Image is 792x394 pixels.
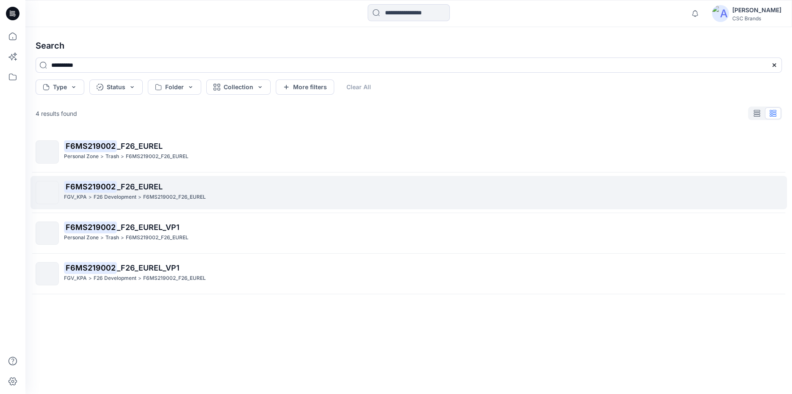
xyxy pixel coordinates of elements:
p: F26 Development [94,274,136,283]
a: F6MS219002_F26_EUREL_VP1Personal Zone>Trash>F6MS219002_F26_EUREL [30,216,787,250]
p: F6MS219002_F26_EUREL [143,193,206,202]
p: 4 results found [36,109,77,118]
p: Trash [105,152,119,161]
mark: F6MS219002 [64,262,117,274]
p: > [100,233,104,242]
mark: F6MS219002 [64,221,117,233]
p: Personal Zone [64,233,99,242]
p: > [89,274,92,283]
button: Folder [148,79,201,95]
span: _F26_EUREL [117,182,163,191]
p: > [121,152,124,161]
p: F6MS219002_F26_EUREL [126,233,188,242]
p: FGV_KPA [64,193,87,202]
mark: F6MS219002 [64,140,117,152]
p: F6MS219002_F26_EUREL [126,152,188,161]
p: F6MS219002_F26_EUREL [143,274,206,283]
button: Type [36,79,84,95]
p: Personal Zone [64,152,99,161]
button: More filters [276,79,334,95]
div: [PERSON_NAME] [732,5,781,15]
p: > [100,152,104,161]
a: F6MS219002_F26_EURELPersonal Zone>Trash>F6MS219002_F26_EUREL [30,135,787,169]
p: > [138,193,141,202]
p: F26 Development [94,193,136,202]
mark: F6MS219002 [64,181,117,192]
span: _F26_EUREL_VP1 [117,223,180,232]
a: F6MS219002_F26_EUREL_VP1FGV_KPA>F26 Development>F6MS219002_F26_EUREL [30,257,787,290]
span: _F26_EUREL_VP1 [117,263,180,272]
button: Status [89,79,143,95]
div: CSC Brands [732,15,781,22]
span: _F26_EUREL [117,142,163,150]
img: avatar [712,5,729,22]
p: > [121,233,124,242]
button: Collection [206,79,271,95]
p: FGV_KPA [64,274,87,283]
p: > [89,193,92,202]
h4: Search [29,34,789,57]
a: F6MS219002_F26_EURELFGV_KPA>F26 Development>F6MS219002_F26_EUREL [30,176,787,209]
p: > [138,274,141,283]
p: Trash [105,233,119,242]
